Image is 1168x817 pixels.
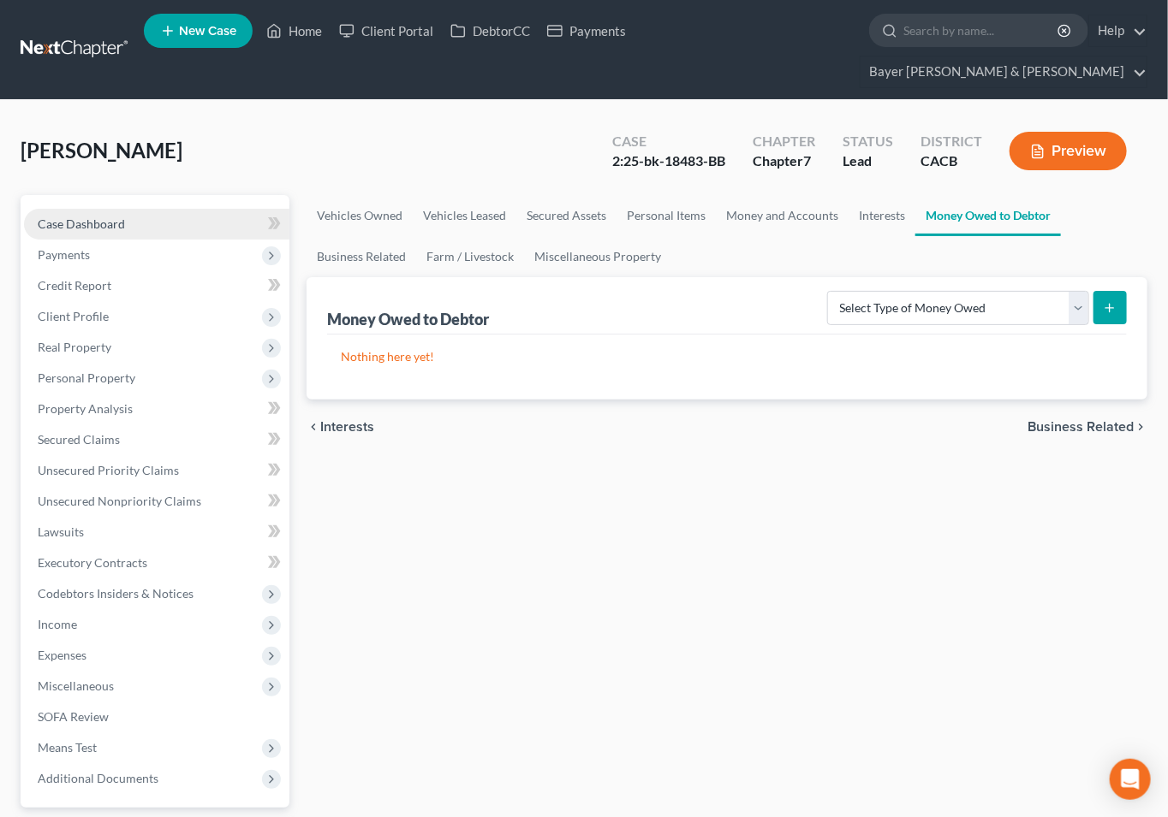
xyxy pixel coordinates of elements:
div: 2:25-bk-18483-BB [612,151,725,171]
i: chevron_left [307,420,320,434]
span: Expenses [38,648,86,662]
span: Interests [320,420,374,434]
a: Money Owed to Debtor [915,195,1061,236]
a: Payments [539,15,635,46]
div: CACB [921,151,982,171]
div: District [921,132,982,151]
span: Income [38,617,77,631]
a: Home [258,15,331,46]
span: Secured Claims [38,432,120,447]
a: Client Portal [331,15,442,46]
span: Client Profile [38,309,109,323]
span: Personal Property [38,370,135,385]
a: Credit Report [24,270,289,301]
span: Additional Documents [38,771,158,785]
span: Miscellaneous [38,678,114,693]
span: Payments [38,247,90,262]
a: Secured Assets [516,195,617,236]
button: Business Related chevron_right [1028,420,1147,434]
a: Bayer [PERSON_NAME] & [PERSON_NAME] [861,56,1147,87]
button: chevron_left Interests [307,420,374,434]
a: DebtorCC [442,15,539,46]
div: Money Owed to Debtor [327,309,492,329]
input: Search by name... [903,15,1060,46]
p: Nothing here yet! [341,348,1113,365]
a: Unsecured Nonpriority Claims [24,486,289,517]
a: Vehicles Leased [413,195,516,236]
a: Unsecured Priority Claims [24,455,289,486]
span: Executory Contracts [38,555,147,570]
a: Business Related [307,236,416,277]
span: Case Dashboard [38,216,125,231]
a: Executory Contracts [24,548,289,578]
a: Help [1089,15,1147,46]
span: Unsecured Nonpriority Claims [38,494,201,508]
span: Real Property [38,340,111,354]
div: Chapter [753,151,815,171]
a: Property Analysis [24,394,289,424]
span: Lawsuits [38,524,84,539]
span: SOFA Review [38,709,109,724]
a: Secured Claims [24,424,289,455]
span: New Case [179,25,236,38]
a: Farm / Livestock [416,236,524,277]
span: Codebtors Insiders & Notices [38,586,194,601]
div: Case [612,132,725,151]
span: 7 [803,152,811,169]
button: Preview [1010,132,1127,170]
a: Money and Accounts [716,195,849,236]
a: Miscellaneous Property [524,236,671,277]
a: SOFA Review [24,702,289,732]
a: Vehicles Owned [307,195,413,236]
i: chevron_right [1134,420,1147,434]
span: Credit Report [38,278,111,293]
div: Lead [843,151,893,171]
div: Status [843,132,893,151]
div: Chapter [753,132,815,151]
div: Open Intercom Messenger [1110,759,1151,800]
a: Interests [849,195,915,236]
span: Business Related [1028,420,1134,434]
a: Case Dashboard [24,209,289,240]
span: Unsecured Priority Claims [38,463,179,477]
span: [PERSON_NAME] [21,138,182,163]
span: Means Test [38,740,97,755]
span: Property Analysis [38,401,133,416]
a: Personal Items [617,195,716,236]
a: Lawsuits [24,517,289,548]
